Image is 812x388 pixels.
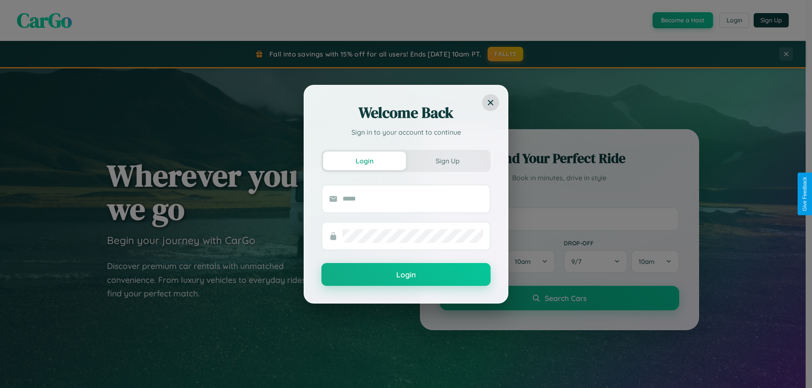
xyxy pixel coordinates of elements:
[321,263,491,286] button: Login
[321,127,491,137] p: Sign in to your account to continue
[321,103,491,123] h2: Welcome Back
[323,152,406,170] button: Login
[406,152,489,170] button: Sign Up
[802,177,808,211] div: Give Feedback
